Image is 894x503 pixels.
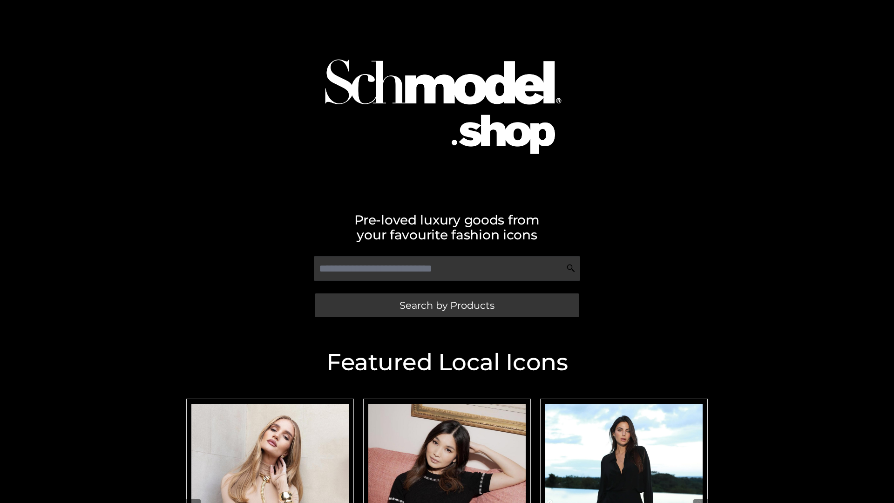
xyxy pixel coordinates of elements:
img: Search Icon [566,264,576,273]
h2: Pre-loved luxury goods from your favourite fashion icons [182,212,712,242]
span: Search by Products [400,300,494,310]
h2: Featured Local Icons​ [182,351,712,374]
a: Search by Products [315,293,579,317]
